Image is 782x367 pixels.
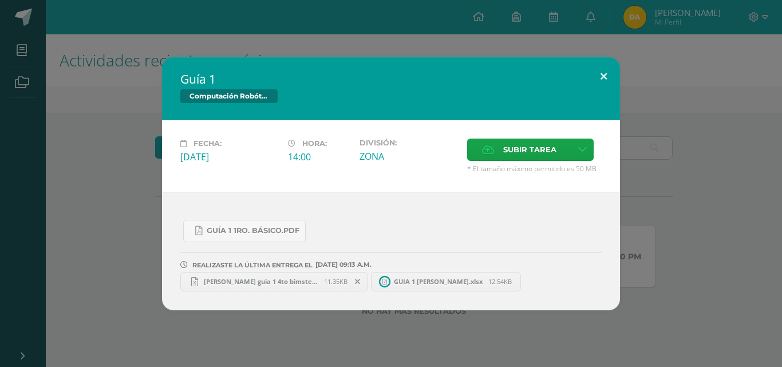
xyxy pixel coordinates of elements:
span: Fecha: [193,139,222,148]
h2: Guía 1 [180,71,602,87]
span: * El tamaño máximo permitido es 50 MB [467,164,602,173]
span: REALIZASTE LA ÚLTIMA ENTREGA EL [192,261,313,269]
a: [PERSON_NAME] guia 1 4to bimste.xlsx 11.35KB [180,272,368,291]
div: ZONA [360,150,458,163]
div: [DATE] [180,151,279,163]
div: 14:00 [288,151,350,163]
span: Subir tarea [503,139,556,160]
a: Guía 1 1ro. Básico.pdf [183,220,306,242]
label: División: [360,139,458,147]
span: [PERSON_NAME] guia 1 4to bimste.xlsx [198,277,324,286]
span: 11.35KB [324,277,347,286]
span: GUIA 1 [PERSON_NAME].xlsx [388,277,488,286]
a: GUIA 1 [PERSON_NAME].xlsx 12.54KB [371,272,522,291]
span: Computación Robótica [180,89,278,103]
button: Close (Esc) [587,57,620,96]
span: 12.54KB [488,277,512,286]
span: Hora: [302,139,327,148]
span: Remover entrega [348,275,368,288]
span: Guía 1 1ro. Básico.pdf [207,226,299,235]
